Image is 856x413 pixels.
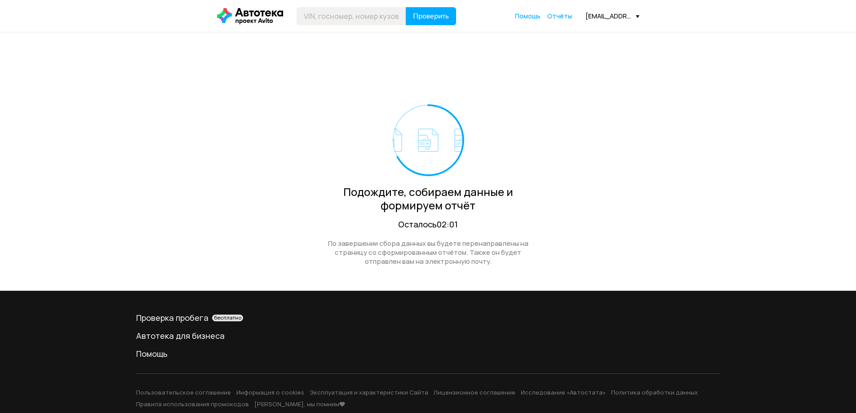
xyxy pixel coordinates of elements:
a: Помощь [136,348,720,359]
a: [PERSON_NAME], мы помним [254,400,346,408]
a: Автотека для бизнеса [136,330,720,341]
button: Проверить [406,7,456,25]
a: Пользовательское соглашение [136,388,231,396]
a: Эксплуатация и характеристики Сайта [310,388,428,396]
a: Помощь [515,12,541,21]
div: Проверка пробега [136,312,720,323]
span: Помощь [515,12,541,20]
input: VIN, госномер, номер кузова [297,7,406,25]
a: Политика обработки данных [611,388,698,396]
a: Проверка пробегабесплатно [136,312,720,323]
div: Осталось 02:01 [318,219,538,230]
div: По завершении сбора данных вы будете перенаправлены на страницу со сформированным отчётом. Также ... [318,239,538,266]
a: Отчёты [547,12,572,21]
span: бесплатно [214,315,241,321]
span: Проверить [413,13,449,20]
a: Правила использования промокодов [136,400,249,408]
span: Отчёты [547,12,572,20]
div: Подождите, собираем данные и формируем отчёт [318,185,538,212]
div: [EMAIL_ADDRESS][DOMAIN_NAME] [585,12,639,20]
a: Информация о cookies [236,388,304,396]
a: Исследование «Автостата» [521,388,606,396]
a: Лицензионное соглашение [434,388,515,396]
